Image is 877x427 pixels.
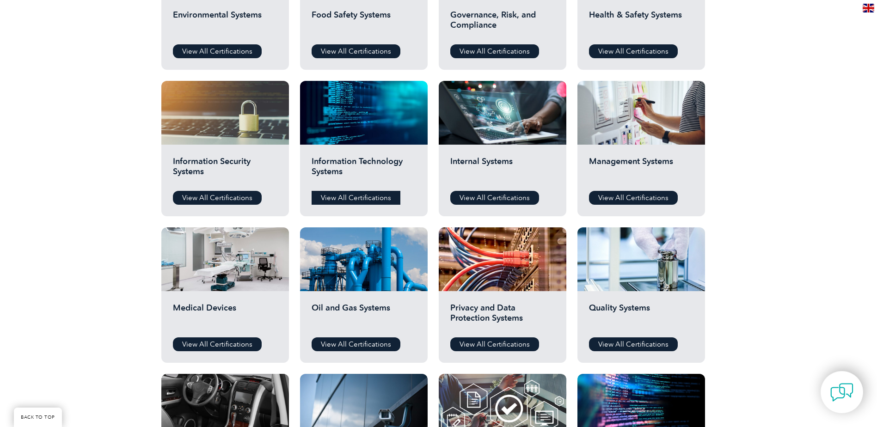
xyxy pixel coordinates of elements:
a: View All Certifications [173,191,262,205]
a: View All Certifications [173,44,262,58]
h2: Governance, Risk, and Compliance [450,10,555,37]
a: View All Certifications [312,337,400,351]
img: contact-chat.png [830,381,853,404]
a: BACK TO TOP [14,408,62,427]
a: View All Certifications [450,191,539,205]
a: View All Certifications [450,44,539,58]
h2: Environmental Systems [173,10,277,37]
a: View All Certifications [173,337,262,351]
h2: Food Safety Systems [312,10,416,37]
h2: Information Security Systems [173,156,277,184]
h2: Quality Systems [589,303,693,330]
a: View All Certifications [450,337,539,351]
a: View All Certifications [312,191,400,205]
h2: Medical Devices [173,303,277,330]
h2: Privacy and Data Protection Systems [450,303,555,330]
h2: Health & Safety Systems [589,10,693,37]
img: en [863,4,874,12]
h2: Internal Systems [450,156,555,184]
h2: Information Technology Systems [312,156,416,184]
h2: Oil and Gas Systems [312,303,416,330]
a: View All Certifications [312,44,400,58]
h2: Management Systems [589,156,693,184]
a: View All Certifications [589,44,678,58]
a: View All Certifications [589,191,678,205]
a: View All Certifications [589,337,678,351]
